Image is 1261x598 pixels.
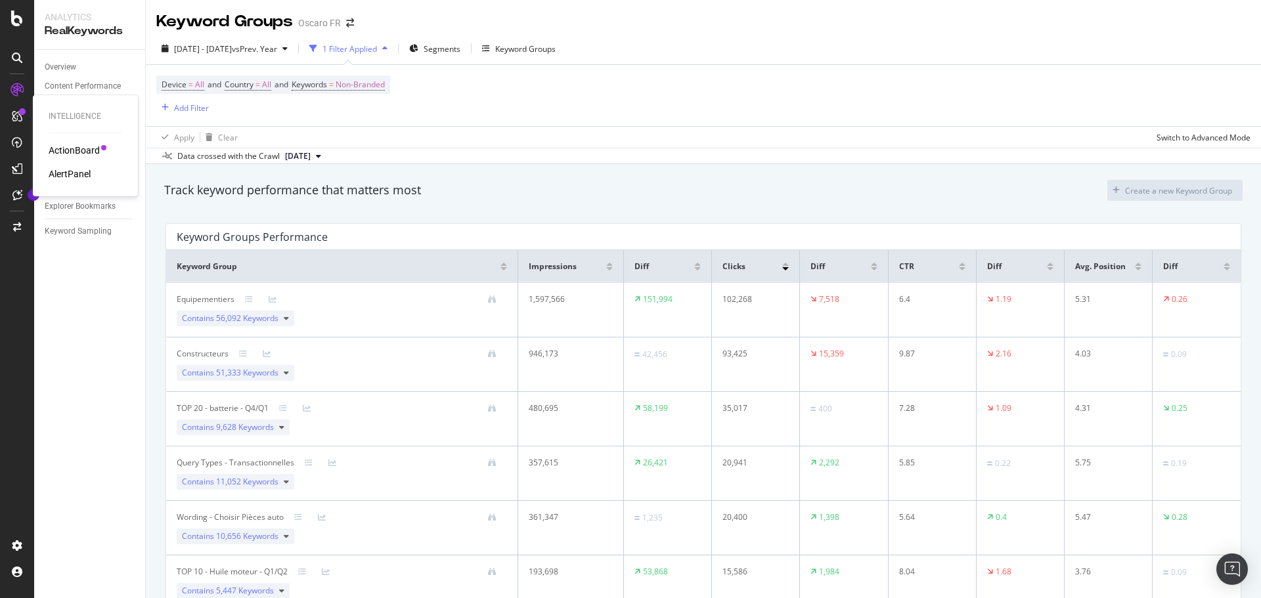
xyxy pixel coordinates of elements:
[45,200,136,213] a: Explorer Bookmarks
[182,367,278,379] span: Contains
[1075,457,1135,469] div: 5.75
[1172,511,1187,523] div: 0.28
[225,79,254,90] span: Country
[208,79,221,90] span: and
[819,566,839,578] div: 1,984
[1172,293,1187,305] div: 0.26
[996,566,1011,578] div: 1.68
[899,261,914,272] span: CTR
[996,511,1007,523] div: 0.4
[218,132,238,143] div: Clear
[177,402,269,414] div: TOP 20 - batterie - Q4/Q1
[285,150,311,162] span: 2025 Jan. 27th
[1163,461,1168,465] img: Equal
[404,38,466,59] button: Segments
[810,261,825,272] span: Diff
[177,261,237,272] span: Keyword Group
[1163,261,1178,272] span: Diff
[174,102,209,114] div: Add Filter
[216,476,278,487] span: 11,052 Keywords
[987,461,992,465] img: Equal
[1163,570,1168,574] img: Equal
[182,585,274,597] span: Contains
[49,167,91,181] div: AlertPanel
[45,224,112,238] div: Keyword Sampling
[177,457,294,469] div: Query Types - Transactionnelles
[987,261,1002,272] span: Diff
[298,16,341,30] div: Oscaro FR
[156,127,194,148] button: Apply
[477,38,561,59] button: Keyword Groups
[45,60,76,74] div: Overview
[1216,553,1248,585] div: Open Intercom Messenger
[49,144,100,157] a: ActionBoard
[529,348,604,360] div: 946,173
[177,293,234,305] div: Equipementiers
[280,148,326,164] button: [DATE]
[810,407,816,411] img: Equal
[182,312,278,324] span: Contains
[996,348,1011,360] div: 2.16
[1075,402,1135,414] div: 4.31
[899,511,959,523] div: 5.64
[1075,293,1135,305] div: 5.31
[818,403,832,415] div: 400
[1172,402,1187,414] div: 0.25
[255,79,260,90] span: =
[643,402,668,414] div: 58,199
[1075,261,1126,272] span: Avg. Position
[177,511,284,523] div: Wording - Choisir Pièces auto
[182,530,278,542] span: Contains
[216,530,278,542] span: 10,656 Keywords
[722,293,782,305] div: 102,268
[899,293,959,305] div: 6.4
[1157,132,1250,143] div: Switch to Advanced Mode
[529,293,604,305] div: 1,597,566
[45,60,136,74] a: Overview
[200,127,238,148] button: Clear
[177,230,328,244] div: Keyword Groups Performance
[722,348,782,360] div: 93,425
[216,585,274,596] span: 5,447 Keywords
[996,293,1011,305] div: 1.19
[722,402,782,414] div: 35,017
[1151,127,1250,148] button: Switch to Advanced Mode
[156,100,209,116] button: Add Filter
[164,182,421,199] div: Track keyword performance that matters most
[995,458,1011,469] div: 0.22
[529,402,604,414] div: 480,695
[424,43,460,54] span: Segments
[346,18,354,28] div: arrow-right-arrow-left
[1125,185,1232,196] div: Create a new Keyword Group
[634,516,640,520] img: Equal
[642,512,663,524] div: 1,235
[899,402,959,414] div: 7.28
[495,43,556,54] div: Keyword Groups
[1163,352,1168,356] img: Equal
[634,261,649,272] span: Diff
[819,293,839,305] div: 7,518
[643,293,673,305] div: 151,994
[1075,511,1135,523] div: 5.47
[275,79,288,90] span: and
[529,457,604,469] div: 357,615
[195,75,204,94] span: All
[177,566,288,578] div: TOP 10 - Huile moteur - Q1/Q2
[1171,458,1187,469] div: 0.19
[182,421,274,433] span: Contains
[529,261,577,272] span: Impressions
[174,132,194,143] div: Apply
[722,457,782,469] div: 20,941
[188,79,193,90] span: =
[182,476,278,488] span: Contains
[1171,349,1187,360] div: 0.09
[642,349,667,360] div: 42,456
[722,511,782,523] div: 20,400
[292,79,327,90] span: Keywords
[322,43,377,54] div: 1 Filter Applied
[634,352,640,356] img: Equal
[1107,180,1243,201] button: Create a new Keyword Group
[216,367,278,378] span: 51,333 Keywords
[49,111,122,122] div: Intelligence
[1171,566,1187,578] div: 0.09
